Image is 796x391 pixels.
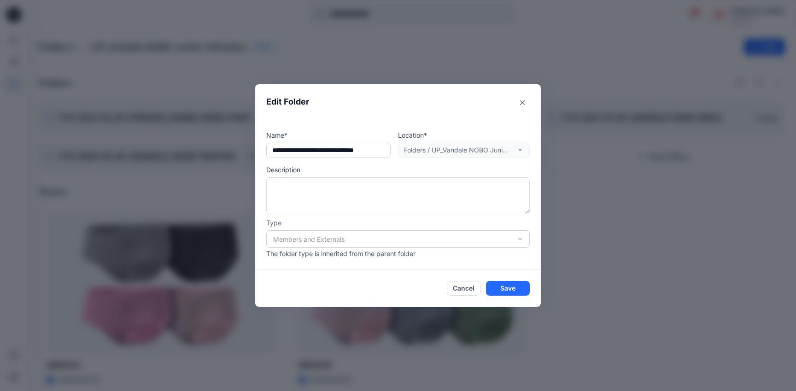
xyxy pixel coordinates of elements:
[266,165,530,175] p: Description
[266,130,391,140] p: Name*
[515,95,530,110] button: Close
[255,84,541,119] header: Edit Folder
[266,218,530,228] p: Type
[266,249,530,258] p: The folder type is inherited from the parent folder
[447,281,480,296] button: Cancel
[398,130,530,140] p: Location*
[486,281,530,296] button: Save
